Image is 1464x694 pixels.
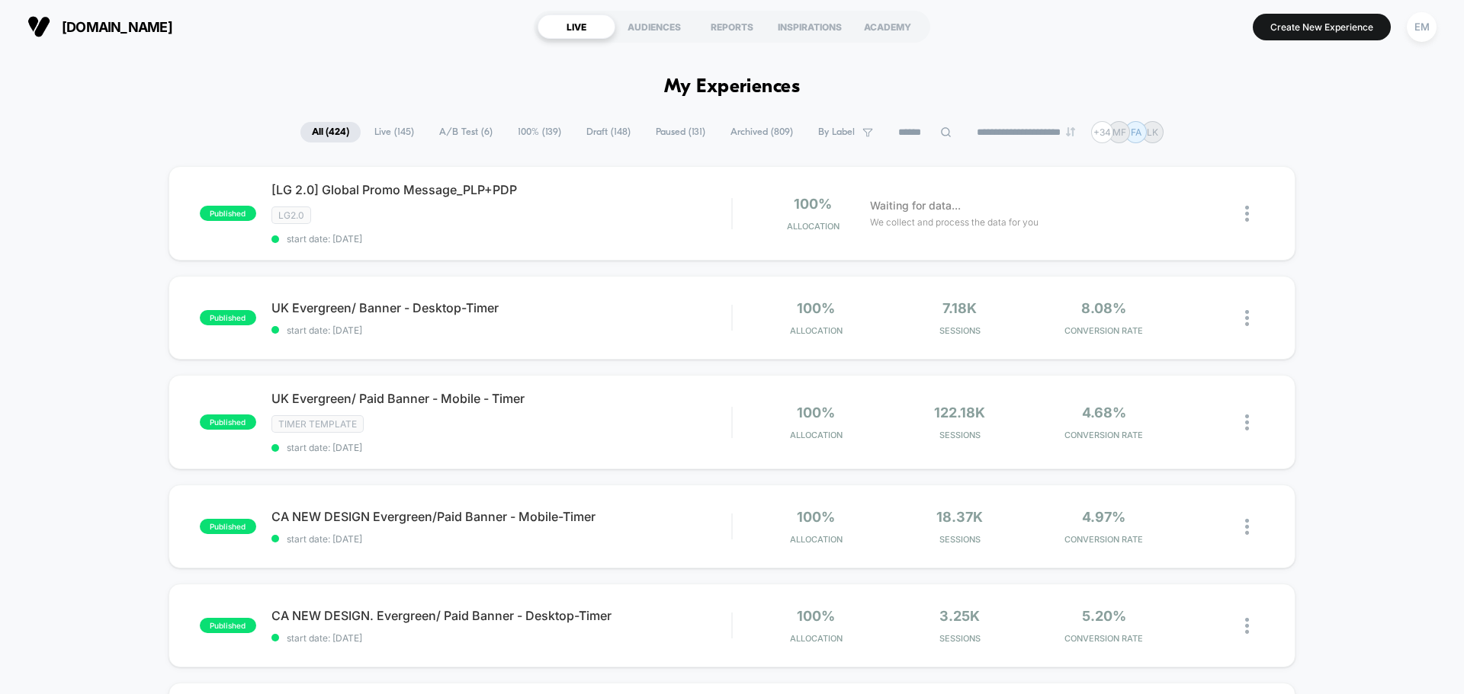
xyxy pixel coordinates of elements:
span: published [200,414,256,430]
span: Allocation [790,430,843,440]
button: EM [1402,11,1441,43]
span: [DOMAIN_NAME] [62,19,172,35]
span: Allocation [790,325,843,336]
span: CONVERSION RATE [1035,633,1172,644]
div: REPORTS [693,14,771,39]
span: We collect and process the data for you [870,215,1039,229]
span: [LG 2.0] Global Promo Message_PLP+PDP [271,182,731,197]
img: close [1245,206,1249,222]
span: All ( 424 ) [300,122,361,142]
span: Sessions [892,633,1029,644]
span: Allocation [787,221,840,232]
span: Sessions [892,430,1029,440]
span: 3.25k [939,608,980,624]
span: Sessions [892,534,1029,545]
p: MF [1112,126,1126,138]
div: ACADEMY [849,14,926,39]
img: close [1245,310,1249,326]
span: Sessions [892,325,1029,336]
span: A/B Test ( 6 ) [428,122,504,142]
div: AUDIENCES [615,14,693,39]
span: 100% [797,405,835,421]
span: timer template [271,415,364,433]
span: 8.08% [1081,300,1126,316]
div: INSPIRATIONS [771,14,849,39]
span: CA NEW DESIGN. Evergreen/ Paid Banner - Desktop-Timer [271,608,731,623]
span: 100% [797,608,835,624]
img: close [1245,414,1249,430]
span: 4.68% [1082,405,1126,421]
span: 7.18k [942,300,977,316]
span: 100% [797,300,835,316]
span: start date: [DATE] [271,632,731,644]
span: Paused ( 131 ) [644,122,717,142]
p: LK [1147,126,1158,138]
span: 100% [794,196,832,212]
span: 4.97% [1082,509,1125,525]
button: Create New Experience [1253,14,1391,40]
div: LIVE [538,14,615,39]
span: published [200,206,256,221]
img: Visually logo [27,15,50,38]
span: start date: [DATE] [271,533,731,545]
span: Allocation [790,534,843,545]
span: CONVERSION RATE [1035,534,1172,545]
span: Draft ( 148 ) [575,122,642,142]
img: close [1245,519,1249,535]
span: CONVERSION RATE [1035,325,1172,336]
span: CA NEW DESIGN Evergreen/Paid Banner - Mobile-Timer [271,509,731,524]
p: FA [1131,126,1141,138]
span: LG2.0 [271,206,311,224]
span: start date: [DATE] [271,325,731,336]
h1: My Experiences [664,76,801,98]
span: UK Evergreen/ Paid Banner - Mobile - Timer [271,391,731,406]
span: Allocation [790,633,843,644]
span: published [200,618,256,633]
div: EM [1407,12,1437,42]
span: start date: [DATE] [271,442,731,453]
span: Waiting for data... [870,197,961,214]
span: Live ( 145 ) [363,122,425,142]
span: 100% [797,509,835,525]
span: 100% ( 139 ) [506,122,573,142]
span: 122.18k [934,405,985,421]
button: [DOMAIN_NAME] [23,14,177,39]
span: By Label [818,126,855,138]
span: CONVERSION RATE [1035,430,1172,440]
span: 18.37k [936,509,983,525]
span: UK Evergreen/ Banner - Desktop-Timer [271,300,731,315]
span: published [200,310,256,325]
span: start date: [DATE] [271,233,731,245]
img: close [1245,618,1249,634]
span: published [200,519,256,534]
div: + 34 [1091,121,1113,143]
span: Archived ( 809 ) [719,122,804,142]
span: 5.20% [1082,608,1126,624]
img: end [1066,127,1075,136]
